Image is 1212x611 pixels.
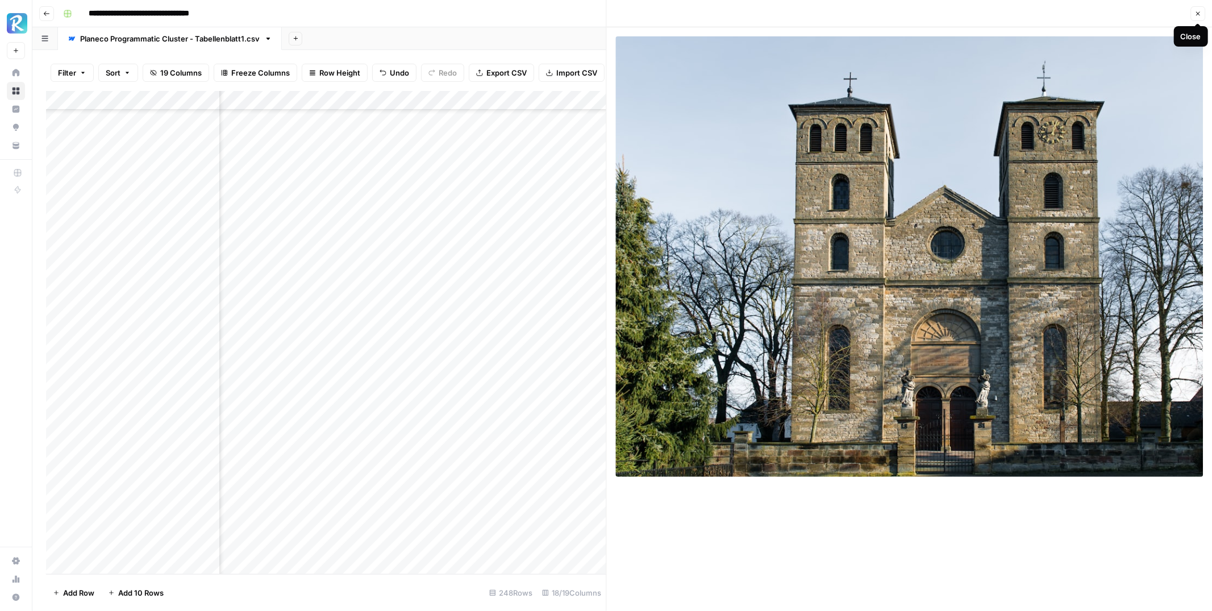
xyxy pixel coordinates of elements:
a: Planeco Programmatic Cluster - Tabellenblatt1.csv [58,27,282,50]
img: Radyant Logo [7,13,27,34]
a: Your Data [7,136,25,155]
span: Import CSV [556,67,597,78]
button: Freeze Columns [214,64,297,82]
span: Undo [390,67,409,78]
a: Browse [7,82,25,100]
a: Settings [7,552,25,570]
a: Insights [7,100,25,118]
button: Add 10 Rows [101,584,170,602]
button: Add Row [46,584,101,602]
span: Row Height [319,67,360,78]
button: Sort [98,64,138,82]
a: Usage [7,570,25,588]
a: Home [7,64,25,82]
button: Import CSV [539,64,605,82]
button: 19 Columns [143,64,209,82]
span: Redo [439,67,457,78]
button: Help + Support [7,588,25,606]
div: Planeco Programmatic Cluster - Tabellenblatt1.csv [80,33,260,44]
button: Redo [421,64,464,82]
span: Freeze Columns [231,67,290,78]
span: Add 10 Rows [118,587,164,598]
div: 18/19 Columns [538,584,606,602]
div: Close [1181,31,1201,42]
button: Workspace: Radyant [7,9,25,38]
a: Opportunities [7,118,25,136]
button: Undo [372,64,417,82]
span: Sort [106,67,120,78]
span: Filter [58,67,76,78]
span: Add Row [63,587,94,598]
img: Row/Cell [616,36,1203,477]
button: Row Height [302,64,368,82]
span: Export CSV [486,67,527,78]
span: 19 Columns [160,67,202,78]
button: Export CSV [469,64,534,82]
button: Filter [51,64,94,82]
div: 248 Rows [485,584,538,602]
